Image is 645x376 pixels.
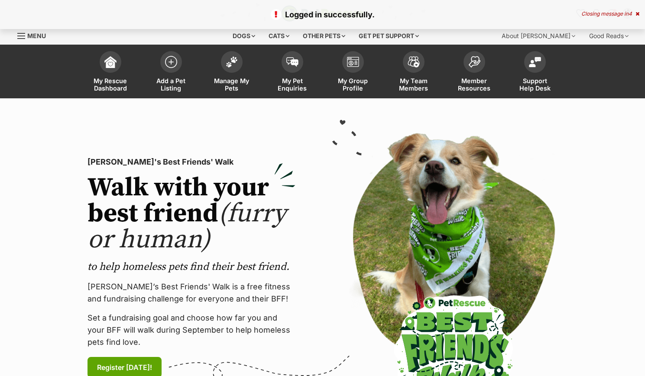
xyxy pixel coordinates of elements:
[88,156,295,168] p: [PERSON_NAME]'s Best Friends' Walk
[212,77,251,92] span: Manage My Pets
[394,77,433,92] span: My Team Members
[444,47,505,98] a: Member Resources
[80,47,141,98] a: My Rescue Dashboard
[227,27,261,45] div: Dogs
[515,77,554,92] span: Support Help Desk
[496,27,581,45] div: About [PERSON_NAME]
[88,260,295,274] p: to help homeless pets find their best friend.
[97,362,152,373] span: Register [DATE]!
[505,47,565,98] a: Support Help Desk
[273,77,312,92] span: My Pet Enquiries
[323,47,383,98] a: My Group Profile
[88,312,295,348] p: Set a fundraising goal and choose how far you and your BFF will walk during September to help hom...
[91,77,130,92] span: My Rescue Dashboard
[286,57,298,67] img: pet-enquiries-icon-7e3ad2cf08bfb03b45e93fb7055b45f3efa6380592205ae92323e6603595dc1f.svg
[529,57,541,67] img: help-desk-icon-fdf02630f3aa405de69fd3d07c3f3aa587a6932b1a1747fa1d2bba05be0121f9.svg
[383,47,444,98] a: My Team Members
[297,27,351,45] div: Other pets
[17,27,52,43] a: Menu
[88,281,295,305] p: [PERSON_NAME]’s Best Friends' Walk is a free fitness and fundraising challenge for everyone and t...
[165,56,177,68] img: add-pet-listing-icon-0afa8454b4691262ce3f59096e99ab1cd57d4a30225e0717b998d2c9b9846f56.svg
[88,198,286,256] span: (furry or human)
[226,56,238,68] img: manage-my-pets-icon-02211641906a0b7f246fdf0571729dbe1e7629f14944591b6c1af311fb30b64b.svg
[141,47,201,98] a: Add a Pet Listing
[152,77,191,92] span: Add a Pet Listing
[455,77,494,92] span: Member Resources
[334,77,373,92] span: My Group Profile
[262,47,323,98] a: My Pet Enquiries
[263,27,295,45] div: Cats
[104,56,117,68] img: dashboard-icon-eb2f2d2d3e046f16d808141f083e7271f6b2e854fb5c12c21221c1fb7104beca.svg
[201,47,262,98] a: Manage My Pets
[353,27,425,45] div: Get pet support
[88,175,295,253] h2: Walk with your best friend
[583,27,635,45] div: Good Reads
[468,56,480,68] img: member-resources-icon-8e73f808a243e03378d46382f2149f9095a855e16c252ad45f914b54edf8863c.svg
[347,57,359,67] img: group-profile-icon-3fa3cf56718a62981997c0bc7e787c4b2cf8bcc04b72c1350f741eb67cf2f40e.svg
[27,32,46,39] span: Menu
[408,56,420,68] img: team-members-icon-5396bd8760b3fe7c0b43da4ab00e1e3bb1a5d9ba89233759b79545d2d3fc5d0d.svg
